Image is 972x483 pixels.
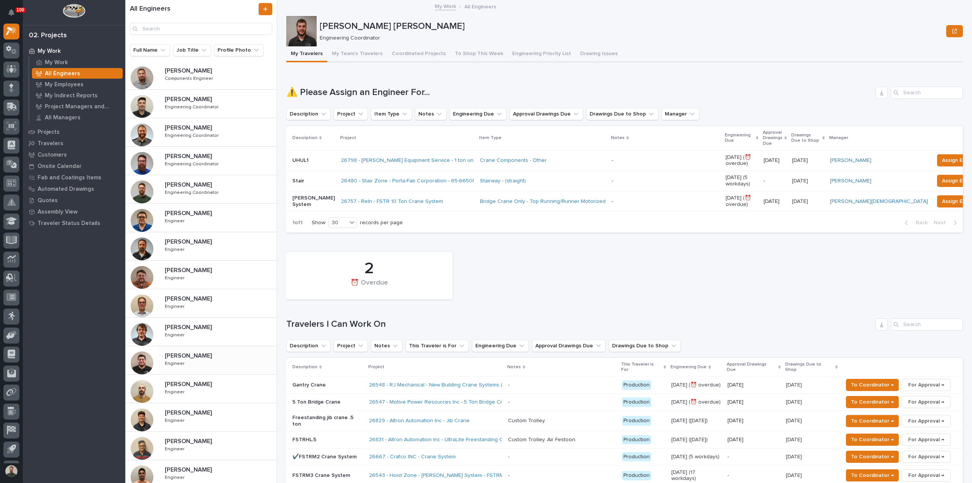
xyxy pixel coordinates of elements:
p: Fab and Coatings Items [38,174,101,181]
a: [PERSON_NAME][PERSON_NAME] Engineering CoordinatorEngineering Coordinator [125,90,277,118]
button: Notes [371,340,402,352]
a: [PERSON_NAME][PERSON_NAME] EngineerEngineer [125,318,277,346]
button: To Coordinator → [846,396,899,408]
a: Quotes [23,195,125,206]
p: [PERSON_NAME] [165,94,213,103]
a: Customers [23,149,125,160]
button: For Approval → [902,379,951,391]
p: [DATE] [792,197,809,205]
button: For Approval → [902,451,951,463]
p: Engineering Coordinator [320,35,940,41]
span: To Coordinator → [851,397,894,407]
button: Notifications [3,5,19,21]
p: [DATE] [792,156,809,164]
a: [PERSON_NAME][PERSON_NAME] EngineerEngineer [125,403,277,432]
p: Engineer [165,388,186,395]
p: [PERSON_NAME] [165,436,213,445]
span: Back [911,219,928,226]
tr: FSTRHL.526831 - Altron Automation Inc - UltraLite Freestanding Crane Custom Trolley. Air Festoon.... [286,431,963,448]
p: My Work [45,59,68,66]
p: Manager [829,134,848,142]
button: Manager [661,108,699,120]
div: - [612,157,613,164]
p: Drawings Due to Shop [791,131,821,145]
span: To Coordinator → [851,435,894,444]
p: Engineer [165,217,186,224]
p: [DATE] [786,435,803,443]
p: FSTRHL.5 [292,437,363,443]
button: For Approval → [902,396,951,408]
span: For Approval → [908,435,944,444]
p: [DATE] [786,397,803,405]
a: 26543 - Hoist Zone - [PERSON_NAME] System - FSTRM3 Crane System [369,472,543,479]
div: Production [622,397,651,407]
button: Engineering Due [472,340,529,352]
button: Drawing Issues [576,46,622,62]
a: [PERSON_NAME][PERSON_NAME] Engineering CoordinatorEngineering Coordinator [125,175,277,204]
p: - [727,472,780,479]
input: Search [130,23,272,35]
a: [PERSON_NAME][PERSON_NAME] EngineerEngineer [125,432,277,460]
p: Engineering Coordinator [165,103,220,110]
p: Engineering Due [671,363,707,371]
div: - [508,472,510,479]
p: [DATE] [727,399,780,405]
a: Stairway - (straight) [480,178,526,184]
button: Full Name [130,44,170,56]
p: [DATE] (⏰ overdue) [726,195,757,208]
a: Fab and Coatings Items [23,172,125,183]
button: My Travelers [286,46,327,62]
div: Production [622,452,651,462]
button: Notes [415,108,447,120]
p: [PERSON_NAME] [165,294,213,302]
span: Next [934,219,950,226]
p: This Traveler is For [621,360,662,374]
tr: Gantry Crane26548 - RJ Mechanical - New Building Crane Systems (Phase 3) - Production[DATE] (⏰ ov... [286,377,963,394]
div: - [612,198,613,205]
p: Freestanding jib crane .5 ton [292,415,363,428]
p: - [764,178,786,184]
a: [PERSON_NAME][PERSON_NAME] EngineerEngineer [125,346,277,375]
p: Engineering Coordinator [165,160,220,167]
span: To Coordinator → [851,452,894,461]
p: [DATE] [786,416,803,424]
a: [PERSON_NAME] [830,157,871,164]
p: Gantry Crane [292,382,363,388]
span: To Coordinator → [851,471,894,480]
p: [DATE] [727,382,780,388]
a: Project Managers and Engineers [29,101,125,112]
p: [PERSON_NAME] [165,408,213,416]
p: Projects [38,129,60,136]
div: 2 [299,259,440,278]
p: Drawings Due to Shop [785,360,833,374]
span: For Approval → [908,397,944,407]
p: 1 of 1 [286,214,309,232]
p: [DATE] ([DATE]) [671,437,721,443]
span: To Coordinator → [851,380,894,390]
button: To Shop This Week [450,46,508,62]
button: Approval Drawings Due [532,340,606,352]
button: For Approval → [902,469,951,481]
a: Automated Drawings [23,183,125,195]
p: Project [368,363,384,371]
p: Quotes [38,197,58,204]
a: [PERSON_NAME] [830,178,871,184]
div: Production [622,435,651,445]
button: users-avatar [3,463,19,479]
a: [PERSON_NAME][PERSON_NAME] Engineering CoordinatorEngineering Coordinator [125,118,277,147]
p: Engineer [165,245,186,252]
p: [PERSON_NAME] [165,208,213,217]
tr: 5 Ton Bridge Crane26547 - Motive Power Resources Inc - 5 Ton Bridge Crane - Production[DATE] (⏰ o... [286,394,963,411]
a: Onsite Calendar [23,160,125,172]
p: [DATE] [764,198,786,205]
p: 5 Ton Bridge Crane [292,399,363,405]
a: Bridge Crane Only - Top Running/Runner Motorized [480,198,606,205]
button: Drawings Due to Shop [609,340,681,352]
p: [PERSON_NAME] [PERSON_NAME] [320,21,943,32]
span: For Approval → [908,471,944,480]
p: FSTRM3 Crane System [292,472,363,479]
div: ⏰ Overdue [299,279,440,295]
button: Item Type [371,108,412,120]
a: Traveler Status Details [23,217,125,229]
p: Engineer [165,302,186,309]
